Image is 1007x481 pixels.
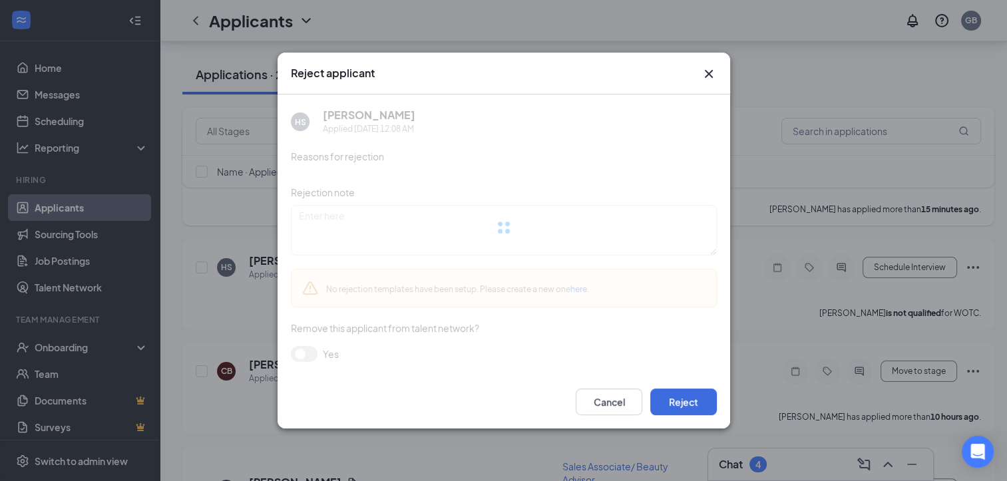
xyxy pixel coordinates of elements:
[701,66,717,82] svg: Cross
[576,389,642,415] button: Cancel
[650,389,717,415] button: Reject
[701,66,717,82] button: Close
[962,436,994,468] div: Open Intercom Messenger
[291,66,375,80] h3: Reject applicant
